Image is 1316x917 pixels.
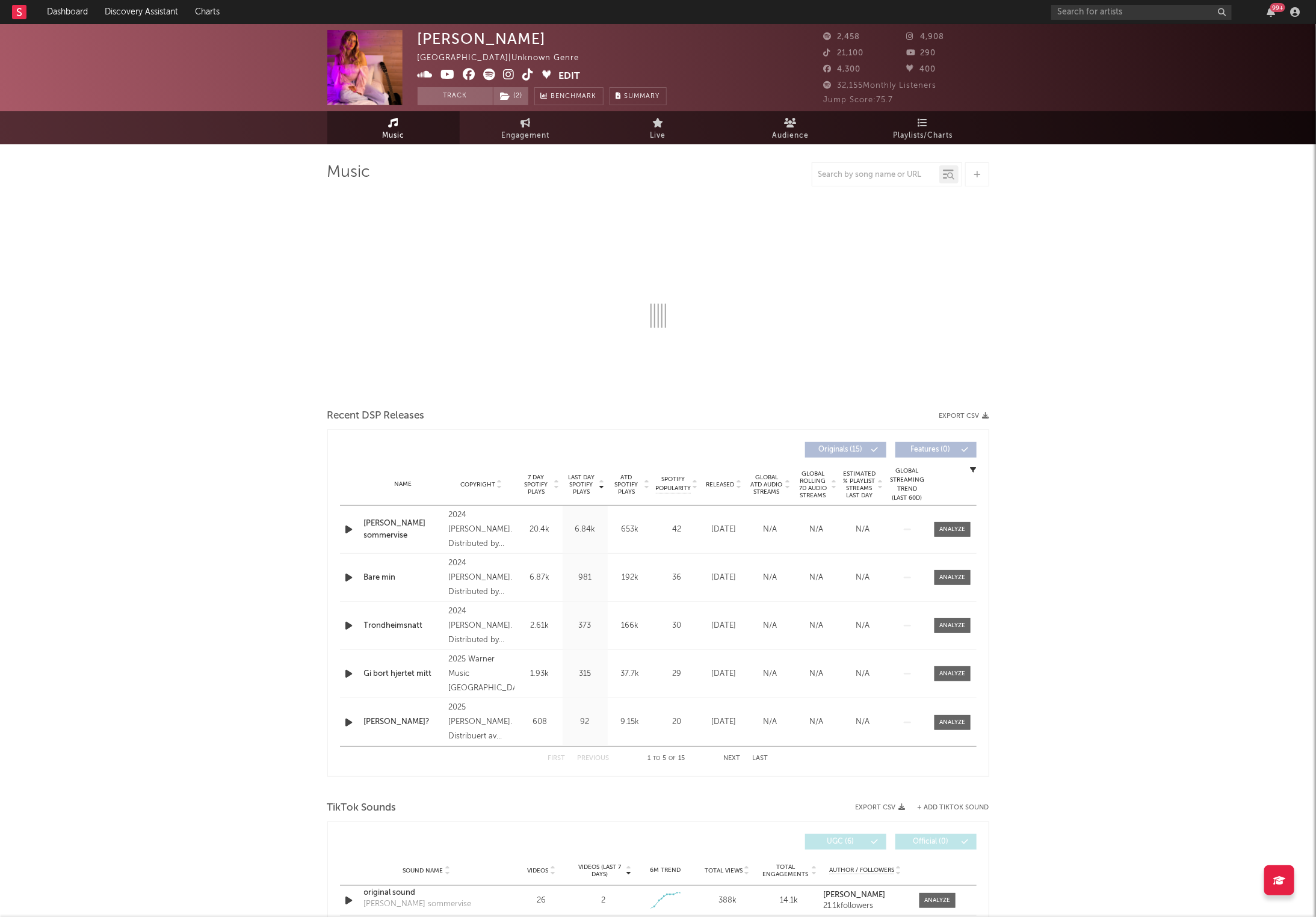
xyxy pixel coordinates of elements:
button: Features(0) [895,442,977,458]
div: [PERSON_NAME] [418,30,546,48]
div: 315 [566,668,605,680]
span: to [653,756,661,761]
div: [DATE] [704,620,744,632]
div: N/A [843,524,883,536]
div: 92 [566,716,605,728]
div: N/A [750,716,791,728]
div: N/A [750,524,791,536]
div: [DATE] [704,716,744,728]
div: 14.1k [761,895,817,907]
span: Audience [772,129,809,143]
div: 2024 [PERSON_NAME]. Distributed by ADA Nordic - A division of Warner Music Group [448,556,514,600]
span: of [669,756,676,761]
span: 4,908 [906,33,944,41]
span: Benchmark [551,90,597,104]
span: UGC ( 6 ) [813,838,868,845]
span: Estimated % Playlist Streams Last Day [843,470,876,499]
button: (2) [493,87,528,105]
div: N/A [750,572,791,584]
button: Summary [610,87,667,105]
strong: [PERSON_NAME] [823,891,885,899]
a: Music [327,111,460,144]
div: 6.87k [521,572,560,584]
div: 21.1k followers [823,902,907,910]
button: Next [724,755,741,762]
span: Summary [625,93,660,100]
button: Previous [578,755,610,762]
a: [PERSON_NAME] sommervise [364,518,443,541]
button: 99+ [1267,7,1275,17]
div: N/A [797,668,837,680]
span: 4,300 [824,66,861,73]
a: Benchmark [534,87,604,105]
div: 2 [601,895,605,907]
div: 1.93k [521,668,560,680]
span: Music [382,129,404,143]
div: 2024 [PERSON_NAME]. Distributed by ADA Nordic - A division of Warner Music Group [448,604,514,648]
input: Search by song name or URL [812,170,939,180]
button: UGC(6) [805,834,886,850]
button: Track [418,87,493,105]
div: 2.61k [521,620,560,632]
div: 6M Trend [637,866,693,875]
a: original sound [364,887,490,899]
span: Total Engagements [761,863,810,878]
span: Sound Name [403,867,443,874]
a: Playlists/Charts [857,111,989,144]
div: 29 [656,668,698,680]
div: [DATE] [704,668,744,680]
div: N/A [797,716,837,728]
button: Export CSV [939,412,989,420]
span: Released [706,481,735,488]
span: Global Rolling 7D Audio Streams [797,470,830,499]
a: Trondheimsnatt [364,620,443,632]
span: 2,458 [824,33,860,41]
a: Audience [724,111,857,144]
a: Bare min [364,572,443,584]
span: Official ( 0 ) [903,838,959,845]
input: Search for artists [1051,5,1232,20]
button: Last [753,755,768,762]
span: Playlists/Charts [893,129,953,143]
div: 9.15k [611,716,650,728]
div: N/A [797,524,837,536]
div: 26 [514,895,570,907]
div: 30 [656,620,698,632]
button: Official(0) [895,834,977,850]
span: TikTok Sounds [327,801,397,815]
div: 166k [611,620,650,632]
a: Gi bort hjertet mitt [364,668,443,680]
div: 2025 Warner Music [GEOGRAPHIC_DATA] [448,652,514,696]
button: Originals(15) [805,442,886,458]
span: Features ( 0 ) [903,446,959,453]
span: Videos [528,867,549,874]
div: 2024 [PERSON_NAME]. Distributed by ADA Nordic - A division of Warner Music Group [448,508,514,551]
div: N/A [843,620,883,632]
a: Engagement [460,111,592,144]
div: N/A [843,668,883,680]
div: N/A [797,572,837,584]
div: [GEOGRAPHIC_DATA] | Unknown Genre [418,51,593,66]
button: + Add TikTok Sound [906,805,989,811]
button: Export CSV [856,804,906,811]
div: 36 [656,572,698,584]
div: 6.84k [566,524,605,536]
span: Spotify Popularity [655,475,691,493]
div: 653k [611,524,650,536]
a: [PERSON_NAME]? [364,716,443,728]
span: 21,100 [824,49,864,57]
div: N/A [750,668,791,680]
span: 290 [906,49,936,57]
span: Total Views [705,867,743,874]
button: Edit [559,69,581,84]
div: Name [364,480,443,489]
span: Recent DSP Releases [327,409,425,423]
div: 42 [656,524,698,536]
span: Originals ( 15 ) [813,446,868,453]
